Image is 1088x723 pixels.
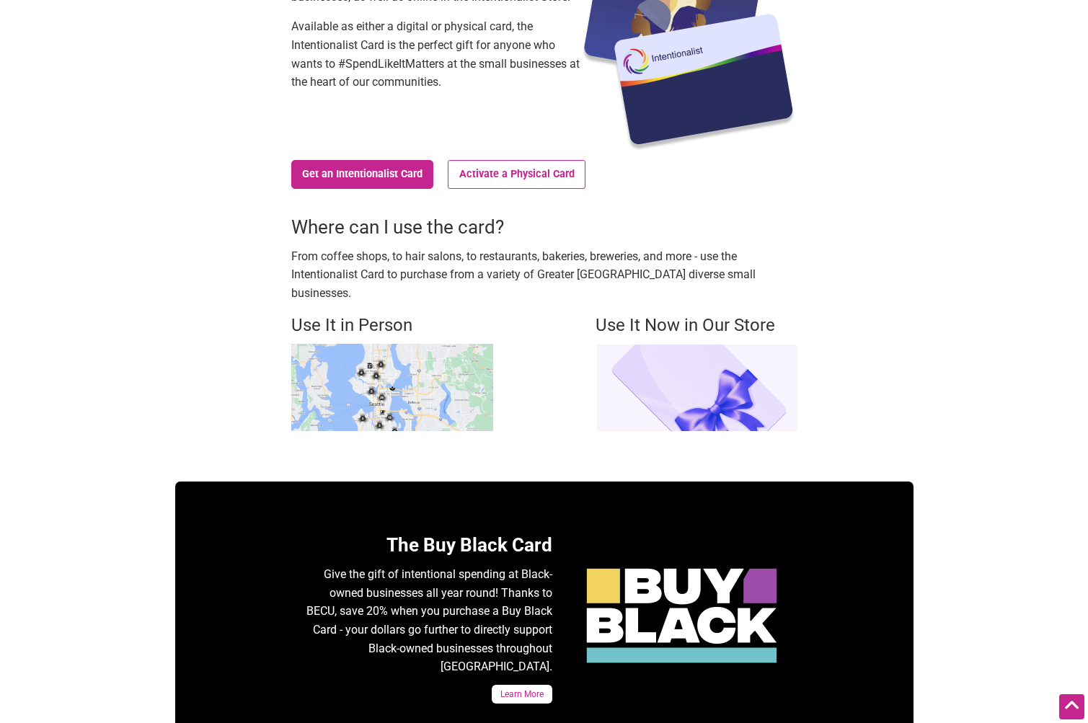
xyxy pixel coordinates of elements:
a: Learn More [492,685,552,704]
img: Buy Black map [291,344,493,431]
h3: Where can I use the card? [291,214,797,240]
p: Give the gift of intentional spending at Black-owned businesses all year round! Thanks to BECU, s... [306,565,552,676]
img: Intentionalist Store [596,344,797,431]
h3: The Buy Black Card [306,532,552,558]
h4: Use It Now in Our Store [596,314,797,338]
a: Get an Intentionalist Card [291,160,434,189]
p: From coffee shops, to hair salons, to restaurants, bakeries, breweries, and more - use the Intent... [291,247,797,303]
p: Available as either a digital or physical card, the Intentionalist Card is the perfect gift for a... [291,17,580,91]
a: Activate a Physical Card [448,160,585,189]
img: Black Black Friday Card [581,563,783,668]
div: Scroll Back to Top [1059,694,1084,719]
h4: Use It in Person [291,314,493,338]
